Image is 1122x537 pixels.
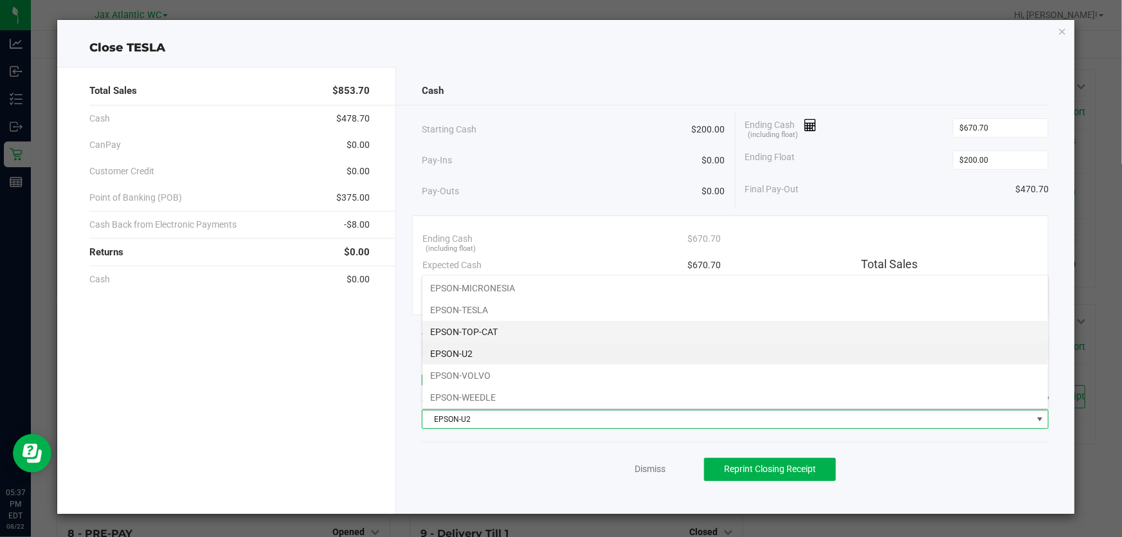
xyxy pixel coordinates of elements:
button: Reprint Closing Receipt [704,458,836,481]
span: $0.00 [347,165,370,178]
span: $670.70 [687,259,721,272]
span: Starting Cash [422,123,476,136]
span: Ending Cash [422,232,473,246]
span: Expected Cash [422,259,482,272]
span: (including float) [748,130,798,141]
span: Pay-Ins [422,154,452,167]
div: Returns [89,239,370,266]
div: Close TESLA [57,39,1074,57]
span: CanPay [89,138,121,152]
a: Dismiss [635,462,665,476]
span: Customer Credit [89,165,154,178]
span: EPSON-U2 [422,410,1032,428]
li: EPSON-TOP-CAT [422,321,1048,343]
span: $0.00 [347,138,370,152]
span: $0.00 [702,185,725,198]
span: Cash [89,273,110,286]
span: $0.00 [702,154,725,167]
span: $0.00 [347,273,370,286]
span: $0.00 [344,245,370,260]
span: $375.00 [336,191,370,205]
span: Ending Cash [745,118,817,138]
span: Final Pay-Out [745,183,799,196]
li: EPSON-VOLVO [422,365,1048,387]
span: Cash Back from Electronic Payments [89,218,237,232]
span: $470.70 [1015,183,1049,196]
span: $853.70 [332,84,370,98]
span: Point of Banking (POB) [89,191,182,205]
span: $200.00 [692,123,725,136]
span: Cash [89,112,110,125]
span: $670.70 [687,232,721,246]
li: EPSON-TESLA [422,299,1048,321]
span: Total Sales [861,257,918,271]
span: $478.70 [336,112,370,125]
span: (including float) [426,244,476,255]
span: Reprint Closing Receipt [724,464,816,474]
iframe: Resource center [13,434,51,473]
li: EPSON-U2 [422,343,1048,365]
span: Cash [422,84,444,98]
li: EPSON-MICRONESIA [422,277,1048,299]
span: -$8.00 [344,218,370,232]
span: Total Sales [89,84,137,98]
li: EPSON-WEEDLE [422,387,1048,408]
span: Ending Float [745,150,795,170]
span: Pay-Outs [422,185,459,198]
